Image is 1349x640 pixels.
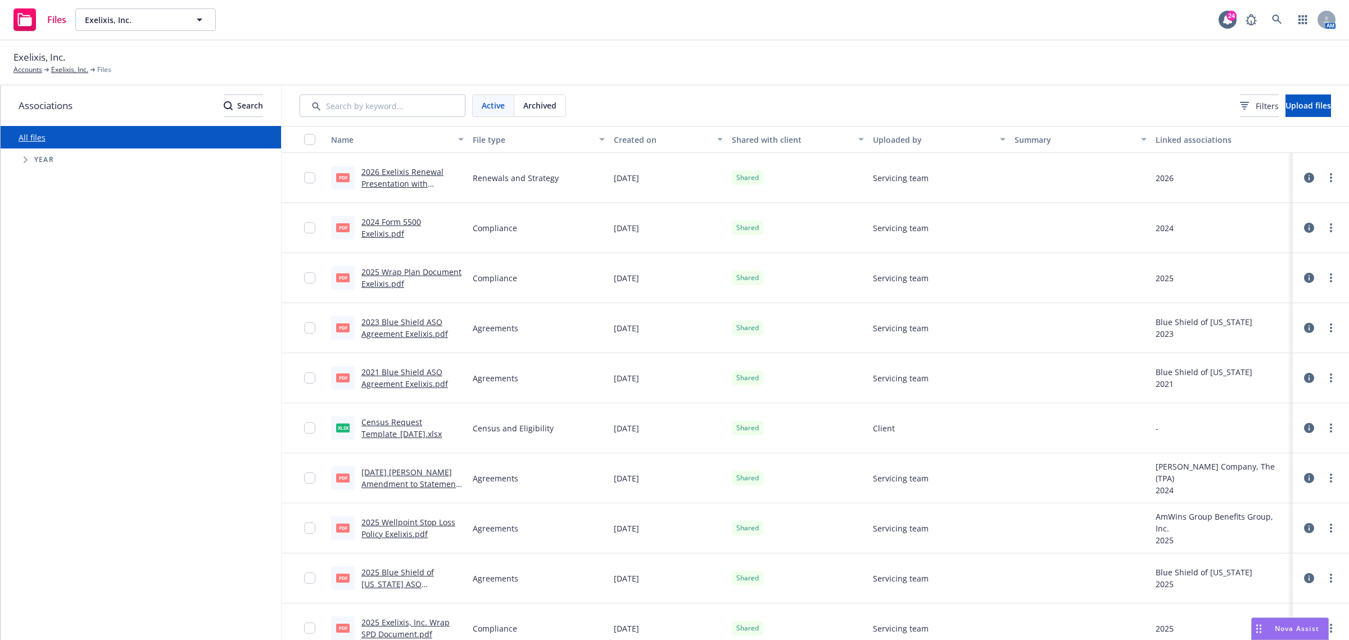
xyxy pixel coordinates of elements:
[1240,94,1279,117] button: Filters
[736,623,759,633] span: Shared
[304,222,315,233] input: Toggle Row Selected
[1240,100,1279,112] span: Filters
[727,126,869,153] button: Shared with client
[1324,371,1338,385] a: more
[614,472,639,484] span: [DATE]
[1251,618,1329,640] button: Nova Assist
[1324,471,1338,485] a: more
[873,472,929,484] span: Servicing team
[224,101,233,110] svg: Search
[1156,272,1174,284] div: 2025
[1156,578,1252,590] div: 2025
[873,322,929,334] span: Servicing team
[361,267,461,289] a: 2025 Wrap Plan Document Exelixis.pdf
[19,132,46,143] a: All files
[361,367,448,389] a: 2021 Blue Shield ASO Agreement Exelixis.pdf
[34,156,54,163] span: Year
[1156,534,1288,546] div: 2025
[1324,271,1338,285] a: more
[473,372,518,384] span: Agreements
[1156,378,1252,390] div: 2021
[868,126,1010,153] button: Uploaded by
[614,372,639,384] span: [DATE]
[1156,316,1252,328] div: Blue Shield of [US_STATE]
[614,522,639,534] span: [DATE]
[614,422,639,434] span: [DATE]
[304,422,315,434] input: Toggle Row Selected
[736,573,759,583] span: Shared
[1292,8,1314,31] a: Switch app
[1,148,281,171] div: Tree Example
[1324,521,1338,535] a: more
[304,272,315,283] input: Toggle Row Selected
[1285,100,1331,111] span: Upload files
[336,624,350,632] span: pdf
[736,423,759,433] span: Shared
[336,423,350,432] span: xlsx
[1151,126,1293,153] button: Linked associations
[9,4,71,35] a: Files
[19,98,73,113] span: Associations
[1156,328,1252,340] div: 2023
[1156,484,1288,496] div: 2024
[1240,8,1262,31] a: Report a Bug
[1256,100,1279,112] span: Filters
[1285,94,1331,117] button: Upload files
[224,94,263,117] button: SearchSearch
[736,173,759,183] span: Shared
[473,422,554,434] span: Census and Eligibility
[51,65,88,75] a: Exelixis, Inc.
[1324,621,1338,635] a: more
[473,623,517,634] span: Compliance
[1156,366,1252,378] div: Blue Shield of [US_STATE]
[736,473,759,483] span: Shared
[1156,134,1288,146] div: Linked associations
[736,373,759,383] span: Shared
[304,322,315,333] input: Toggle Row Selected
[75,8,216,31] button: Exelixis, Inc.
[85,14,182,26] span: Exelixis, Inc.
[1324,171,1338,184] a: more
[473,134,593,146] div: File type
[614,172,639,184] span: [DATE]
[304,134,315,145] input: Select all
[614,573,639,584] span: [DATE]
[304,172,315,183] input: Toggle Row Selected
[873,172,929,184] span: Servicing team
[1266,8,1288,31] a: Search
[97,65,111,75] span: Files
[1324,321,1338,335] a: more
[873,522,929,534] span: Servicing team
[331,134,451,146] div: Name
[473,172,559,184] span: Renewals and Strategy
[1015,134,1135,146] div: Summary
[327,126,468,153] button: Name
[304,372,315,384] input: Toggle Row Selected
[736,273,759,283] span: Shared
[1324,571,1338,585] a: more
[304,472,315,484] input: Toggle Row Selected
[873,222,929,234] span: Servicing team
[361,417,442,439] a: Census Request Template_[DATE].xlsx
[1226,11,1237,21] div: 24
[609,126,727,153] button: Created on
[336,273,350,282] span: pdf
[873,422,895,434] span: Client
[304,522,315,534] input: Toggle Row Selected
[336,173,350,182] span: pdf
[614,134,710,146] div: Created on
[468,126,610,153] button: File type
[1252,618,1266,639] div: Drag to move
[473,222,517,234] span: Compliance
[361,166,443,213] a: 2026 Exelixis Renewal Presentation with [PERSON_NAME] and [PERSON_NAME].pdf
[336,373,350,382] span: pdf
[873,372,929,384] span: Servicing team
[614,222,639,234] span: [DATE]
[473,272,517,284] span: Compliance
[304,573,315,584] input: Toggle Row Selected
[1324,221,1338,235] a: more
[523,100,556,111] span: Archived
[336,524,350,532] span: pdf
[304,623,315,634] input: Toggle Row Selected
[873,573,929,584] span: Servicing team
